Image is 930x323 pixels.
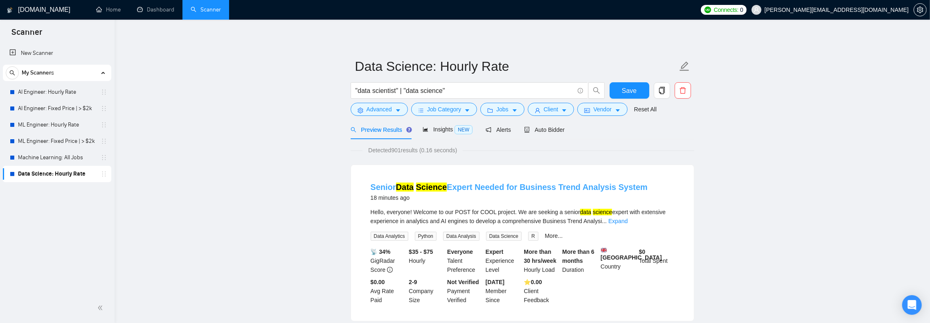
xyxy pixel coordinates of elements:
span: folder [487,107,493,113]
span: double-left [97,304,106,312]
span: caret-down [615,107,621,113]
button: search [6,66,19,79]
span: Detected 901 results (0.16 seconds) [363,146,463,155]
span: Preview Results [351,126,410,133]
div: GigRadar Score [369,247,408,274]
mark: data [580,209,591,215]
b: $ 0 [639,248,646,255]
span: info-circle [387,267,393,273]
div: Payment Verified [446,278,484,305]
div: Country [599,247,637,274]
b: ⭐️ 0.00 [524,279,542,285]
span: Vendor [593,105,611,114]
a: searchScanner [191,6,221,13]
span: holder [101,171,107,177]
span: holder [101,122,107,128]
span: Data Science [486,232,522,241]
span: Save [622,86,637,96]
button: setting [914,3,927,16]
b: $0.00 [371,279,385,285]
div: Client Feedback [522,278,561,305]
b: Not Verified [447,279,479,285]
div: Hourly [407,247,446,274]
a: More... [545,233,563,239]
button: barsJob Categorycaret-down [411,103,477,116]
span: Data Analysis [443,232,480,241]
div: Tooltip anchor [405,126,413,133]
span: area-chart [423,126,428,132]
a: Data Science: Hourly Rate [18,166,96,182]
span: Insights [423,126,473,133]
b: More than 30 hrs/week [524,248,556,264]
a: ML Engineer: Hourly Rate [18,117,96,133]
b: [GEOGRAPHIC_DATA] [601,247,662,261]
mark: Data [396,183,414,192]
button: Save [610,82,649,99]
a: Reset All [634,105,657,114]
span: ... [602,218,607,224]
span: Data Analytics [371,232,408,241]
div: Total Spent [637,247,676,274]
mark: science [593,209,612,215]
div: Open Intercom Messenger [902,295,922,315]
span: notification [486,127,491,133]
div: Company Size [407,278,446,305]
span: search [351,127,356,133]
a: AI Engineer: Fixed Price | > $2k [18,100,96,117]
span: Job Category [427,105,461,114]
span: setting [358,107,363,113]
button: folderJobscaret-down [480,103,525,116]
span: Python [415,232,437,241]
a: AI Engineer: Hourly Rate [18,84,96,100]
b: 2-9 [409,279,417,285]
span: info-circle [578,88,583,93]
button: copy [654,82,670,99]
div: Avg Rate Paid [369,278,408,305]
b: Everyone [447,248,473,255]
span: search [6,70,18,76]
div: Hello, everyone! Welcome to our POST for COOL project. We are seeking a senior expert with extens... [371,208,674,226]
li: New Scanner [3,45,111,61]
mark: Science [416,183,447,192]
span: holder [101,154,107,161]
span: copy [654,87,670,94]
li: My Scanners [3,65,111,182]
a: homeHome [96,6,121,13]
a: SeniorData ScienceExpert Needed for Business Trend Analysis System [371,183,648,192]
a: dashboardDashboard [137,6,174,13]
span: Client [544,105,558,114]
button: search [588,82,605,99]
span: robot [524,127,530,133]
b: $35 - $75 [409,248,433,255]
input: Search Freelance Jobs... [356,86,574,96]
input: Scanner name... [355,56,678,77]
div: Duration [561,247,599,274]
img: logo [7,4,13,17]
span: 0 [740,5,743,14]
span: user [535,107,540,113]
span: delete [675,87,691,94]
span: caret-down [561,107,567,113]
button: userClientcaret-down [528,103,574,116]
img: upwork-logo.png [705,7,711,13]
b: More than 6 months [562,248,594,264]
button: settingAdvancedcaret-down [351,103,408,116]
a: Expand [608,218,628,224]
button: idcardVendorcaret-down [577,103,627,116]
div: Talent Preference [446,247,484,274]
span: Auto Bidder [524,126,565,133]
span: holder [101,138,107,145]
a: New Scanner [9,45,105,61]
div: Member Since [484,278,522,305]
span: Jobs [496,105,509,114]
div: Experience Level [484,247,522,274]
b: Expert [486,248,504,255]
a: Machine Learning: All Jobs [18,149,96,166]
span: search [589,87,604,94]
span: Alerts [486,126,511,133]
a: setting [914,7,927,13]
span: bars [418,107,424,113]
span: idcard [584,107,590,113]
b: 📡 34% [371,248,391,255]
